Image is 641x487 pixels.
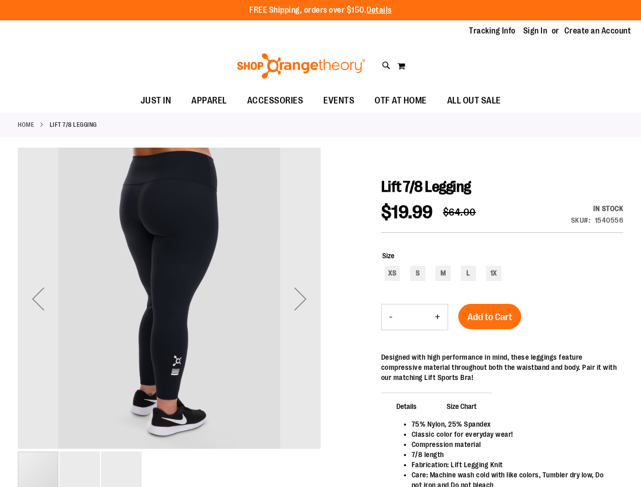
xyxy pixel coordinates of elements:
[366,6,392,15] a: Details
[469,25,516,37] a: Tracking Info
[323,89,354,112] span: EVENTS
[431,393,492,419] span: Size Chart
[435,266,451,281] div: M
[18,148,58,450] div: Previous
[461,266,476,281] div: L
[249,5,392,16] p: FREE Shipping, orders over $150.
[235,53,367,79] img: Shop Orangetheory
[571,203,624,214] div: In stock
[571,203,624,214] div: Availability
[523,25,548,37] a: Sign In
[381,352,623,382] div: Designed with high performance in mind, these leggings feature compressive material throughout bo...
[18,148,321,450] div: 2024 October Lift 7/8 Legging
[412,460,613,470] li: Fabrication: Lift Legging Knit
[381,393,432,419] span: Details
[467,311,512,323] span: Add to Cart
[191,89,227,112] span: APPAREL
[50,120,97,129] strong: Lift 7/8 Legging
[412,449,613,460] li: 7/8 length
[412,439,613,449] li: Compression material
[247,89,303,112] span: ACCESSORIES
[280,148,321,450] div: Next
[447,89,501,112] span: ALL OUT SALE
[400,305,427,329] input: Product quantity
[381,178,471,195] span: Lift 7/8 Legging
[410,266,425,281] div: S
[382,304,400,330] button: Decrease product quantity
[564,25,631,37] a: Create an Account
[18,120,34,129] a: Home
[443,206,476,218] span: $64.00
[141,89,172,112] span: JUST IN
[375,89,427,112] span: OTF AT HOME
[486,266,501,281] div: 1X
[571,216,591,224] strong: SKU
[382,252,394,260] span: Size
[385,266,400,281] div: XS
[412,419,613,429] li: 75% Nylon, 25% Spandex
[412,429,613,439] li: Classic color for everyday wear!
[458,304,521,329] button: Add to Cart
[427,304,448,330] button: Increase product quantity
[595,215,624,225] div: 1540556
[381,202,433,223] span: $19.99
[18,146,321,449] img: 2024 October Lift 7/8 Legging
